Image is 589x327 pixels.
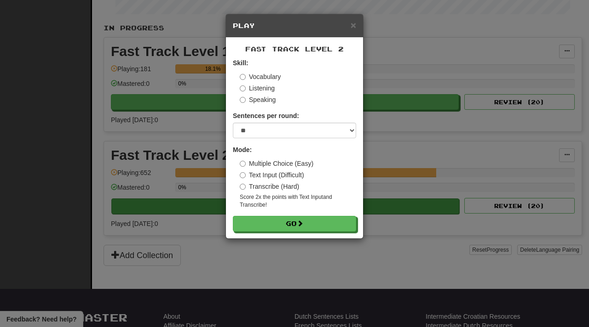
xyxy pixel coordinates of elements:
[233,216,356,231] button: Go
[240,97,246,103] input: Speaking
[240,95,276,104] label: Speaking
[233,111,299,120] label: Sentences per round:
[240,182,299,191] label: Transcribe (Hard)
[240,170,304,180] label: Text Input (Difficult)
[233,59,248,67] strong: Skill:
[240,84,275,93] label: Listening
[351,20,356,30] span: ×
[240,161,246,167] input: Multiple Choice (Easy)
[351,20,356,30] button: Close
[240,74,246,80] input: Vocabulary
[233,146,252,153] strong: Mode:
[240,159,313,168] label: Multiple Choice (Easy)
[245,45,344,53] span: Fast Track Level 2
[240,172,246,178] input: Text Input (Difficult)
[233,21,356,30] h5: Play
[240,85,246,91] input: Listening
[240,184,246,190] input: Transcribe (Hard)
[240,72,281,81] label: Vocabulary
[240,193,356,209] small: Score 2x the points with Text Input and Transcribe !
